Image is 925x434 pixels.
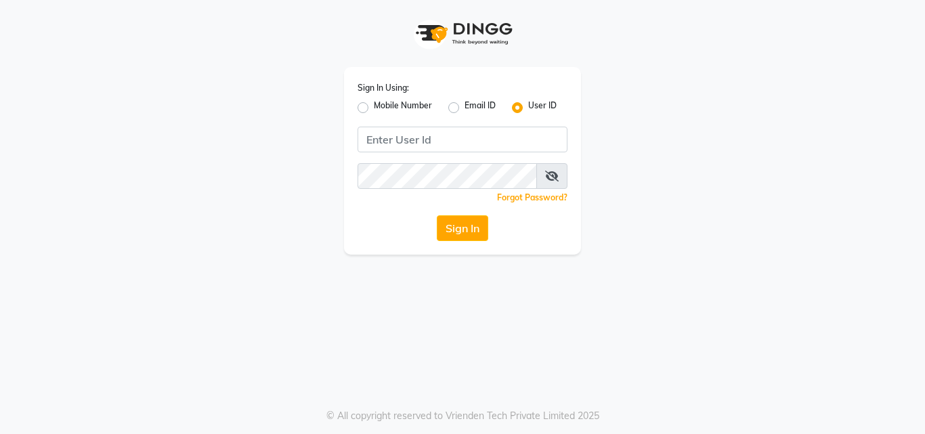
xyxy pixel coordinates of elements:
[358,127,567,152] input: Username
[358,82,409,94] label: Sign In Using:
[358,163,537,189] input: Username
[528,100,557,116] label: User ID
[497,192,567,202] a: Forgot Password?
[408,14,517,53] img: logo1.svg
[437,215,488,241] button: Sign In
[465,100,496,116] label: Email ID
[374,100,432,116] label: Mobile Number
